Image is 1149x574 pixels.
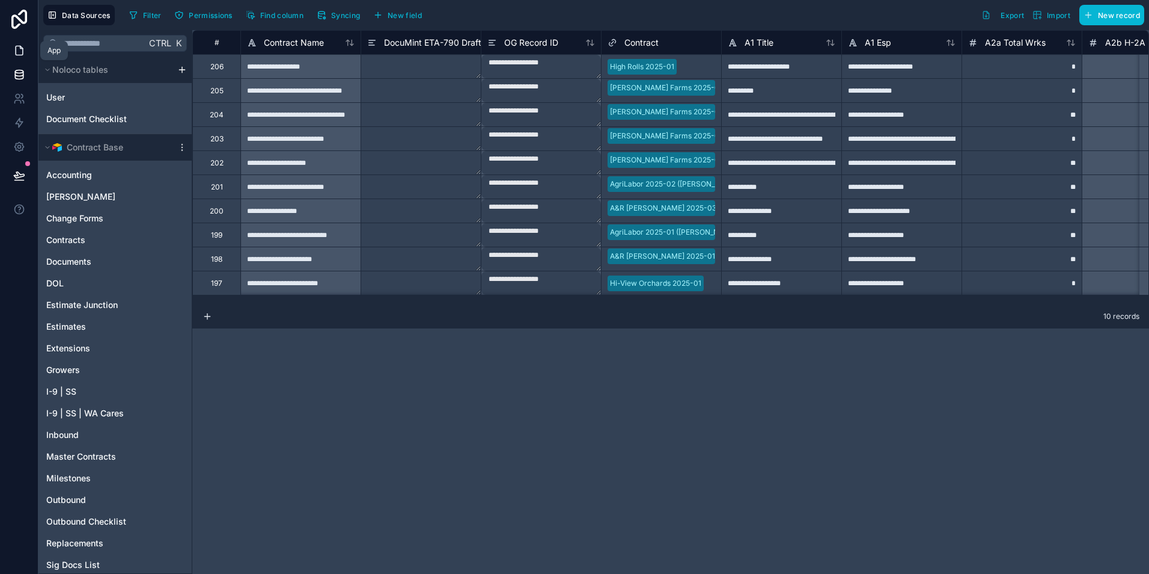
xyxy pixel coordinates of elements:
[174,39,183,48] span: K
[47,46,61,55] div: App
[745,37,773,49] span: A1 Title
[211,255,222,264] div: 198
[1047,11,1070,20] span: Import
[388,11,422,20] span: New field
[242,6,308,24] button: Find column
[610,131,745,141] div: [PERSON_NAME] Farms 2025-02 (CDL)
[610,155,722,165] div: [PERSON_NAME] Farms 2025-01
[202,38,231,47] div: #
[312,6,364,24] button: Syncing
[264,37,324,49] span: Contract Name
[170,6,236,24] button: Permissions
[977,5,1028,25] button: Export
[384,37,481,49] span: DocuMint ETA-790 Draft
[143,11,162,20] span: Filter
[312,6,369,24] a: Syncing
[210,62,224,72] div: 206
[148,35,172,51] span: Ctrl
[1074,5,1144,25] a: New record
[610,251,732,262] div: A&R [PERSON_NAME] 2025-01 (OR)
[610,203,716,214] div: A&R [PERSON_NAME] 2025-03
[260,11,303,20] span: Find column
[610,278,701,289] div: Hi-View Orchards 2025-01
[1079,5,1144,25] button: New record
[610,82,768,93] div: [PERSON_NAME] Farms 2025-04 (Crew Lead)
[211,230,222,240] div: 199
[1105,37,1145,49] span: A2b H-2A
[210,158,224,168] div: 202
[124,6,166,24] button: Filter
[210,134,224,144] div: 203
[210,206,224,216] div: 200
[985,37,1046,49] span: A2a Total Wrks
[1103,312,1139,321] span: 10 records
[210,86,224,96] div: 205
[211,279,222,288] div: 197
[1028,5,1074,25] button: Import
[43,5,115,25] button: Data Sources
[504,37,558,49] span: OG Record ID
[170,6,241,24] a: Permissions
[610,61,674,72] div: High Rolls 2025-01
[610,179,740,190] div: AgriLabor 2025-02 ([PERSON_NAME])
[210,110,224,120] div: 204
[610,106,767,117] div: [PERSON_NAME] Farms 2025-03 (Staggering)
[865,37,891,49] span: A1 Esp
[189,11,232,20] span: Permissions
[1098,11,1140,20] span: New record
[331,11,360,20] span: Syncing
[211,182,223,192] div: 201
[62,11,111,20] span: Data Sources
[369,6,426,24] button: New field
[624,37,659,49] span: Contract
[610,227,744,238] div: AgriLabor 2025-01 ([PERSON_NAME] 1)
[1001,11,1024,20] span: Export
